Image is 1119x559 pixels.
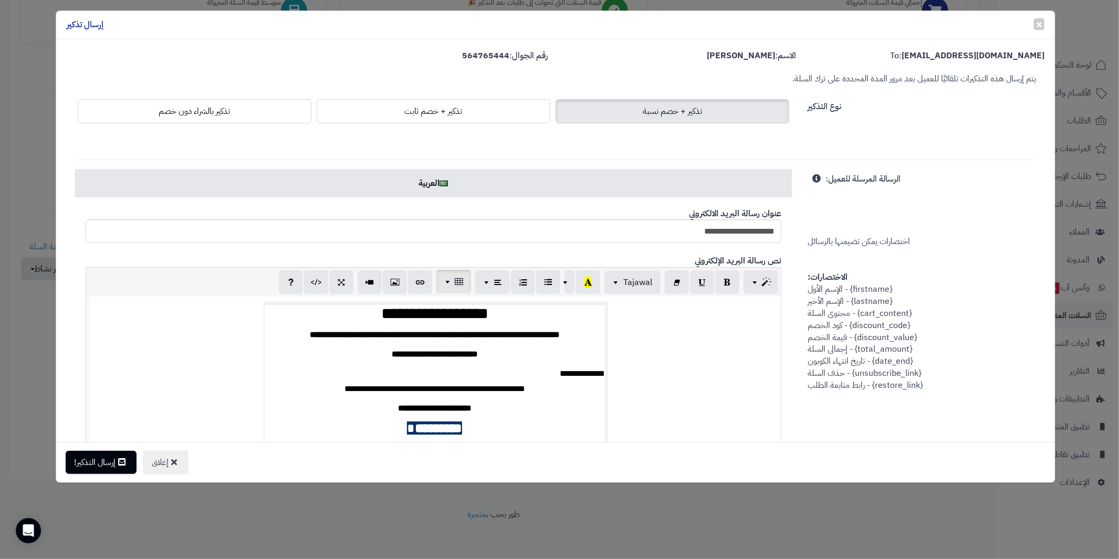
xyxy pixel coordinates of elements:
[66,451,137,474] button: إرسال التذكير!
[643,105,702,118] span: تذكير + خصم نسبة
[462,49,509,62] strong: 564765444
[808,173,923,392] span: اختصارات يمكن تضيمنها بالرسائل {firstname} - الإسم الأول {lastname} - الإسم الأخير {cart_content}...
[623,276,652,289] span: Tajawal
[808,97,841,113] label: نوع التذكير
[825,169,901,185] label: الرسالة المرسلة للعميل:
[462,50,548,62] label: رقم الجوال:
[902,49,1044,62] strong: [EMAIL_ADDRESS][DOMAIN_NAME]
[143,450,189,474] button: إغلاق
[440,181,448,186] img: ar.png
[707,49,775,62] strong: [PERSON_NAME]
[16,518,41,543] div: Open Intercom Messenger
[159,105,230,118] span: تذكير بالشراء دون خصم
[67,19,103,31] h4: إرسال تذكير
[1036,16,1042,32] span: ×
[707,50,796,62] label: الاسم:
[404,105,462,118] span: تذكير + خصم ثابت
[689,207,781,220] b: عنوان رسالة البريد الالكتروني
[808,271,848,283] strong: الاختصارات:
[75,169,792,197] a: العربية
[890,50,1044,62] label: To:
[695,255,781,267] b: نص رسالة البريد الإلكتروني
[792,72,1036,85] small: يتم إرسال هذه التذكيرات تلقائيًا للعميل بعد مرور المدة المحددة على ترك السلة.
